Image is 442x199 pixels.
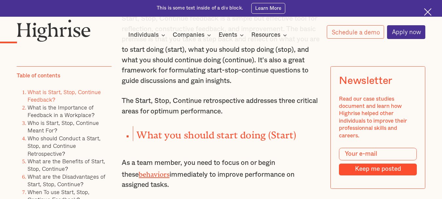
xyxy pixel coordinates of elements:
[17,72,60,80] div: Table of contents
[128,31,159,39] div: Individuals
[122,158,320,190] p: As a team member, you need to focus on or begin these immediately to improve performance on assig...
[339,148,417,175] form: Modal Form
[136,129,296,136] strong: What you should start doing (Start)
[122,13,320,86] p: Start, Stop, Continue feedback is a simple but effective tool for reflection, constructive feedba...
[173,31,204,39] div: Companies
[251,31,280,39] div: Resources
[387,25,426,39] a: Apply now
[327,25,384,39] a: Schedule a demo
[157,5,243,11] div: This is some text inside of a div block.
[27,157,105,173] a: What are the Benefits of Start, Stop, Continue?
[339,75,392,87] div: Newsletter
[219,31,237,39] div: Events
[339,148,417,160] input: Your e-mail
[339,95,417,140] div: Read our case studies document and learn how Highrise helped other individuals to improve their p...
[27,88,101,104] a: What is Start, Stop, Continue Feedback?
[128,31,167,39] div: Individuals
[339,164,417,175] input: Keep me posted
[27,118,99,135] a: Who is Start, Stop, Continue Meant For?
[251,31,289,39] div: Resources
[27,172,105,189] a: What are the Disadvantages of Start, Stop, Continue?
[17,19,91,42] img: Highrise logo
[424,8,432,16] img: Cross icon
[27,103,94,119] a: What is the Importance of Feedback in a Workplace?
[122,96,320,116] p: The Start, Stop, Continue retrospective addresses three critical areas for optimum performance.
[27,134,100,158] a: Who should Conduct a Start, Stop, and Continue Retrospective?
[173,31,213,39] div: Companies
[251,3,285,14] a: Learn More
[139,170,169,175] a: behaviors
[219,31,246,39] div: Events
